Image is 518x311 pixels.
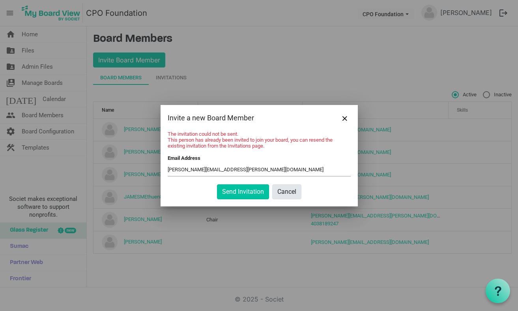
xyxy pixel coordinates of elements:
button: Close [339,112,351,124]
button: Cancel [272,184,301,199]
li: This person has already been invited to join your board, you can resend the existing invitation f... [168,137,351,149]
li: The invitation could not be sent. [168,131,351,137]
div: Invite a new Board Member [168,112,314,124]
label: Email Address [168,155,200,161]
button: Send Invitation [217,184,269,199]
